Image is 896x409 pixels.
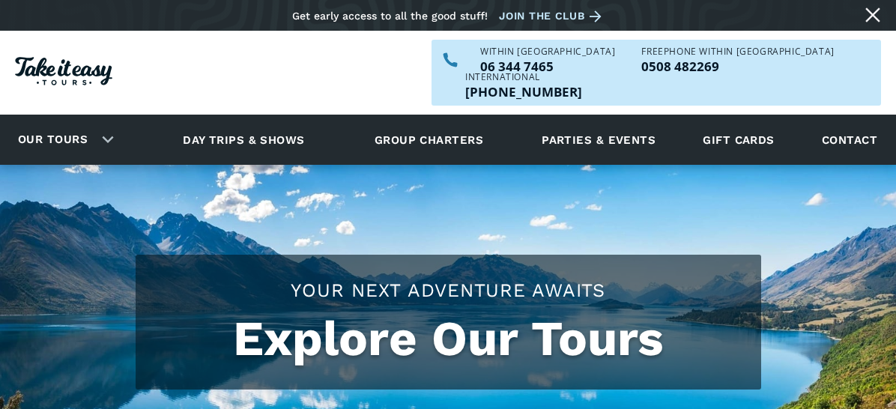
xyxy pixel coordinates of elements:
a: Our tours [7,122,99,157]
a: Homepage [15,49,112,97]
h1: Explore Our Tours [151,311,746,367]
a: Call us outside of NZ on +6463447465 [465,85,582,98]
div: International [465,73,582,82]
p: 0508 482269 [641,60,834,73]
a: Call us within NZ on 063447465 [480,60,615,73]
h2: Your Next Adventure Awaits [151,277,746,303]
a: Parties & events [534,119,663,160]
a: Day trips & shows [164,119,324,160]
p: [PHONE_NUMBER] [465,85,582,98]
div: Get early access to all the good stuff! [292,10,488,22]
a: Contact [814,119,885,160]
div: WITHIN [GEOGRAPHIC_DATA] [480,47,615,56]
a: Join the club [499,7,607,25]
a: Gift cards [695,119,782,160]
div: Freephone WITHIN [GEOGRAPHIC_DATA] [641,47,834,56]
a: Call us freephone within NZ on 0508482269 [641,60,834,73]
img: Take it easy Tours logo [15,57,112,85]
a: Close message [861,3,885,27]
p: 06 344 7465 [480,60,615,73]
a: Group charters [356,119,502,160]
